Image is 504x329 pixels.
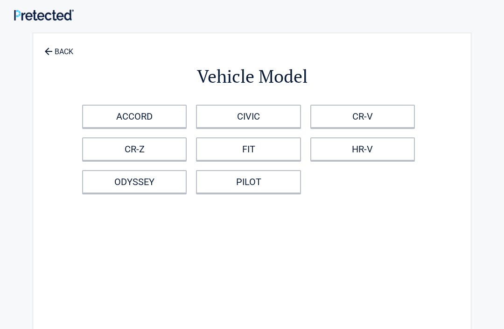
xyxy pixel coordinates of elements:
[310,137,415,161] a: HR-V
[196,137,301,161] a: FIT
[82,137,187,161] a: CR-Z
[196,170,301,193] a: PILOT
[196,105,301,128] a: CIVIC
[82,170,187,193] a: ODYSSEY
[82,105,187,128] a: ACCORD
[84,64,420,88] h2: Vehicle Model
[310,105,415,128] a: CR-V
[42,39,75,56] a: BACK
[14,9,74,20] img: Main Logo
